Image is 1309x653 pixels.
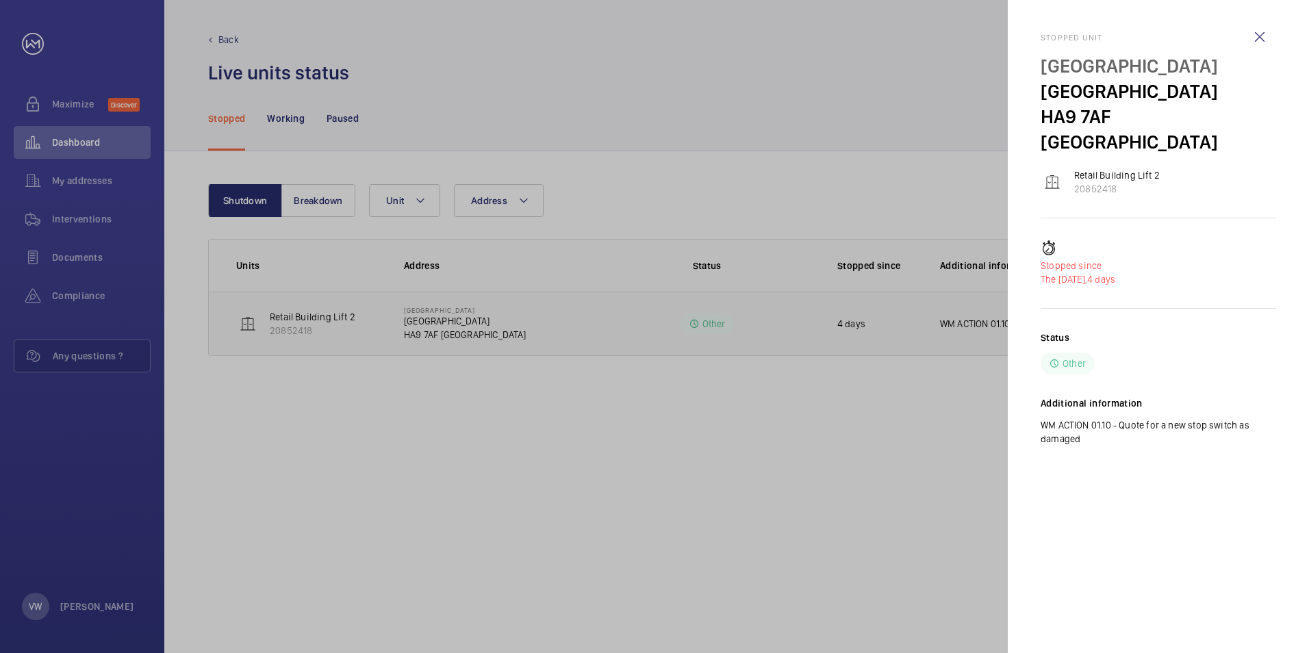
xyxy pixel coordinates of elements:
h2: Additional information [1041,396,1276,410]
p: 20852418 [1074,182,1160,196]
p: WM ACTION 01.10 - Quote for a new stop switch as damaged [1041,418,1276,446]
p: Other [1063,357,1086,370]
p: 4 days [1041,272,1276,286]
h2: Stopped unit [1041,33,1276,42]
p: Retail Building Lift 2 [1074,168,1160,182]
p: HA9 7AF [GEOGRAPHIC_DATA] [1041,104,1276,155]
p: [GEOGRAPHIC_DATA] [1041,53,1276,79]
p: Stopped since [1041,259,1276,272]
img: elevator.svg [1044,174,1060,190]
span: The [DATE], [1041,274,1087,285]
h2: Status [1041,331,1069,344]
p: [GEOGRAPHIC_DATA] [1041,79,1276,104]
